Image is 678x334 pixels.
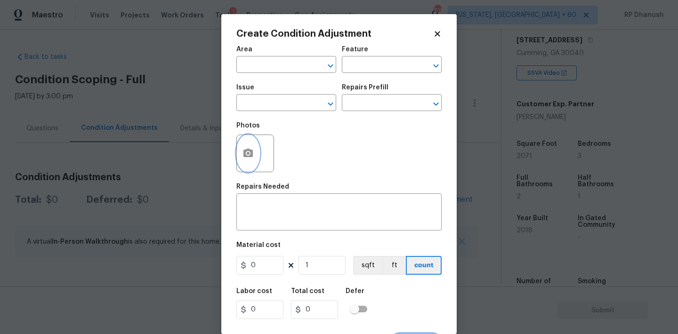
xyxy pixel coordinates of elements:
[342,84,388,91] h5: Repairs Prefill
[236,84,254,91] h5: Issue
[236,46,252,53] h5: Area
[406,256,442,275] button: count
[346,288,364,294] h5: Defer
[342,46,368,53] h5: Feature
[236,29,433,39] h2: Create Condition Adjustment
[429,97,443,111] button: Open
[324,97,337,111] button: Open
[236,122,260,129] h5: Photos
[353,256,382,275] button: sqft
[236,242,281,248] h5: Material cost
[291,288,324,294] h5: Total cost
[236,183,289,190] h5: Repairs Needed
[382,256,406,275] button: ft
[324,59,337,72] button: Open
[236,288,272,294] h5: Labor cost
[429,59,443,72] button: Open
